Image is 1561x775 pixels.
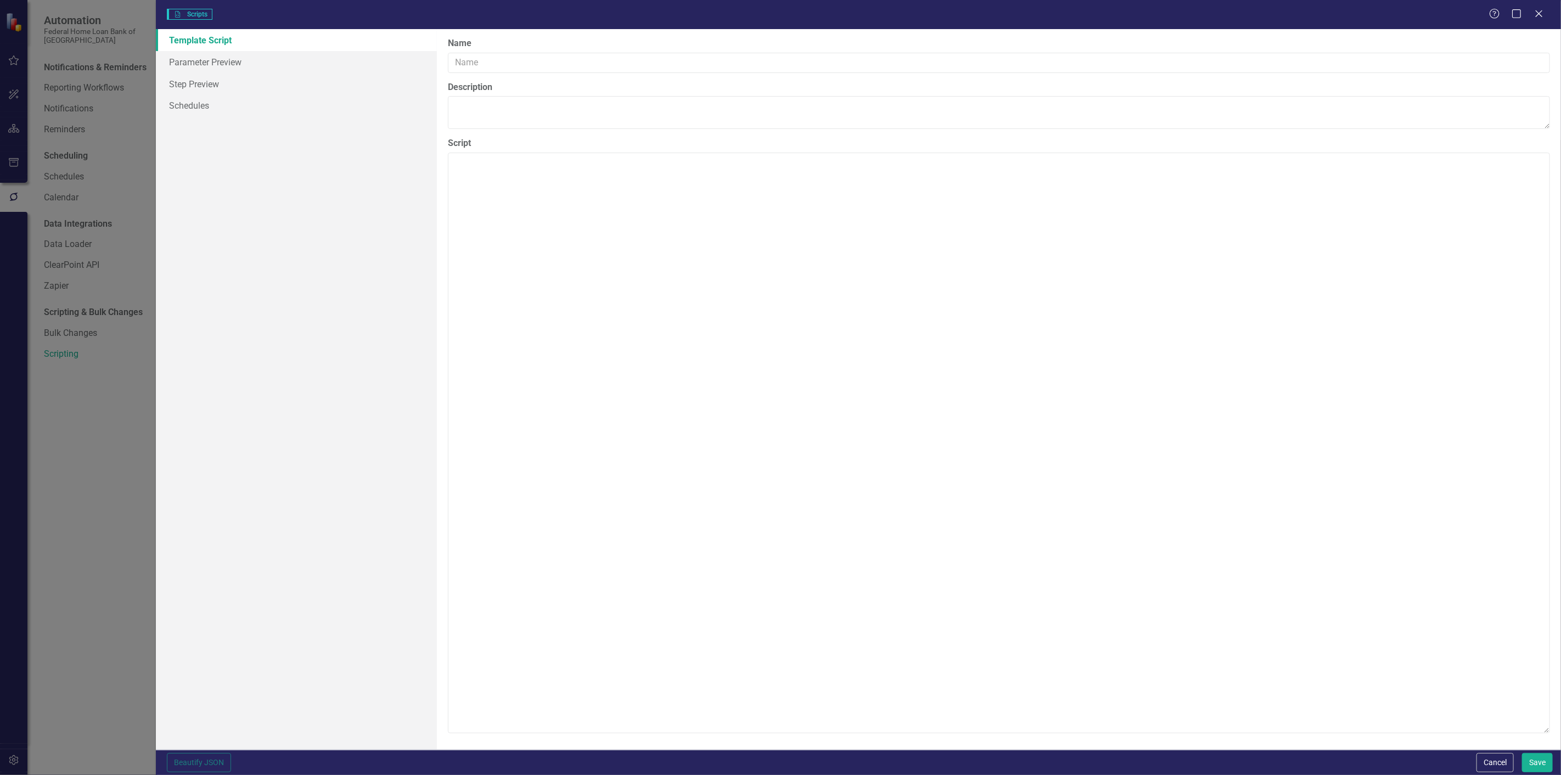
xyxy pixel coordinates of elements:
[156,29,437,51] a: Template Script
[1476,753,1514,772] button: Cancel
[1522,753,1553,772] button: Save
[156,94,437,116] a: Schedules
[448,81,1550,94] label: Description
[448,37,1550,50] label: Name
[156,73,437,95] a: Step Preview
[448,53,1550,73] input: Name
[448,137,1550,150] label: Script
[167,9,212,20] span: Scripts
[156,51,437,73] a: Parameter Preview
[167,753,231,772] button: Beautify JSON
